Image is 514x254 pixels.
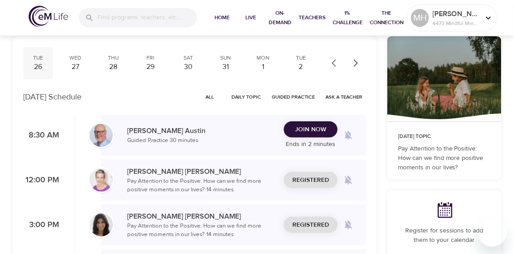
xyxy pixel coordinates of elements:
[177,62,200,72] div: 30
[23,174,59,186] p: 12:00 PM
[98,8,197,27] input: Find programs, teachers, etc...
[140,54,162,62] div: Fri
[231,93,261,101] span: Daily Topic
[290,62,312,72] div: 2
[333,9,363,27] span: 1% Challenge
[23,91,81,103] p: [DATE] Schedule
[23,219,59,231] p: 3:00 PM
[478,218,507,247] iframe: Button to launch messaging window
[127,211,277,222] p: [PERSON_NAME] [PERSON_NAME]
[295,124,326,135] span: Join Now
[199,93,221,101] span: All
[338,169,359,191] span: Remind me when a class goes live every Tuesday at 12:00 PM
[398,133,491,141] p: [DATE] Topic
[27,62,49,72] div: 26
[292,220,329,231] span: Registered
[102,54,124,62] div: Thu
[398,226,491,245] p: Register for sessions to add them to your calendar
[90,168,113,192] img: kellyb.jpg
[214,62,237,72] div: 31
[196,90,224,104] button: All
[27,54,49,62] div: Tue
[177,54,200,62] div: Sat
[90,124,113,147] img: Jim_Austin_Headshot_min.jpg
[398,144,491,172] p: Pay Attention to the Positive: How can we find more positive moments in our lives?
[299,13,326,22] span: Teachers
[326,93,362,101] span: Ask a Teacher
[127,136,277,145] p: Guided Practice · 30 minutes
[214,54,237,62] div: Sun
[272,93,315,101] span: Guided Practice
[284,172,338,189] button: Registered
[29,6,68,27] img: logo
[240,13,261,22] span: Live
[338,125,359,146] span: Remind me when a class goes live every Tuesday at 8:30 AM
[284,140,338,149] p: Ends in 2 minutes
[127,177,277,194] p: Pay Attention to the Positive: How can we find more positive moments in our lives? · 14 minutes
[127,125,277,136] p: [PERSON_NAME] Austin
[284,121,338,138] button: Join Now
[140,62,162,72] div: 29
[370,9,403,27] span: The Connection
[252,62,274,72] div: 1
[127,166,277,177] p: [PERSON_NAME] [PERSON_NAME]
[433,9,480,19] p: [PERSON_NAME] back East
[433,19,480,27] p: 4473 Mindful Minutes
[252,54,274,62] div: Mon
[292,175,329,186] span: Registered
[411,9,429,27] div: MH
[102,62,124,72] div: 28
[64,54,87,62] div: Wed
[338,214,359,236] span: Remind me when a class goes live every Tuesday at 3:00 PM
[211,13,233,22] span: Home
[23,129,59,142] p: 8:30 AM
[127,222,277,239] p: Pay Attention to the Positive: How can we find more positive moments in our lives? · 14 minutes
[64,62,87,72] div: 27
[90,213,113,237] img: Lara_Sragow-min.jpg
[228,90,265,104] button: Daily Topic
[290,54,312,62] div: Tue
[269,9,291,27] span: On-Demand
[284,217,338,233] button: Registered
[268,90,318,104] button: Guided Practice
[322,90,366,104] button: Ask a Teacher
